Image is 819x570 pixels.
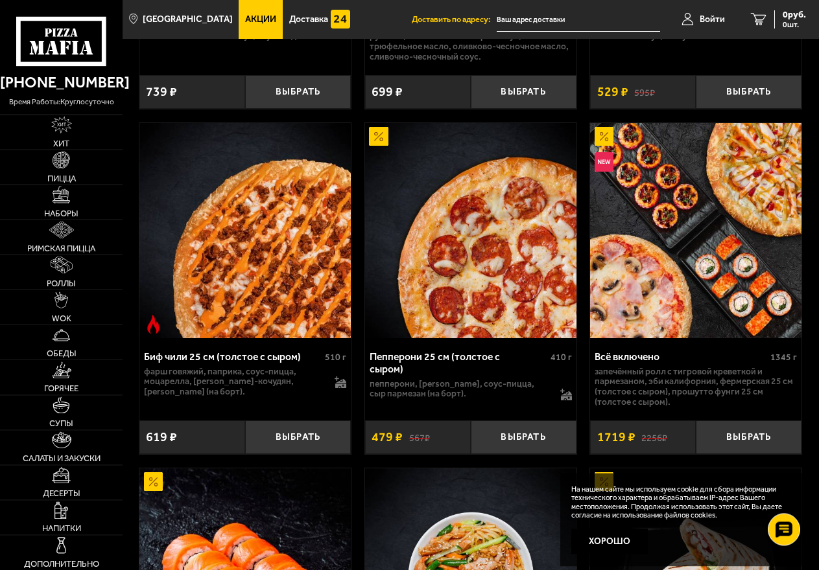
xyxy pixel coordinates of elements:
[595,367,797,407] p: Запечённый ролл с тигровой креветкой и пармезаном, Эби Калифорния, Фермерская 25 см (толстое с сы...
[42,524,81,532] span: Напитки
[27,244,95,253] span: Римская пицца
[595,351,767,363] div: Всё включено
[471,75,576,109] button: Выбрать
[571,529,648,554] button: Хорошо
[783,21,806,28] span: 0 шт.
[44,209,78,218] span: Наборы
[497,8,661,32] input: Ваш адрес доставки
[409,431,430,443] s: 567 ₽
[595,127,614,146] img: Акционный
[641,431,667,443] s: 2256 ₽
[571,485,788,521] p: На нашем сайте мы используем cookie для сбора информации технического характера и обрабатываем IP...
[369,127,388,146] img: Акционный
[365,123,576,339] img: Пепперони 25 см (толстое с сыром)
[597,85,628,98] span: 529 ₽
[551,352,572,363] span: 410 г
[595,152,614,172] img: Новинка
[696,75,801,109] button: Выбрать
[44,384,78,393] span: Горячее
[144,367,326,397] p: фарш говяжий, паприка, соус-пицца, моцарелла, [PERSON_NAME]-кочудян, [PERSON_NAME] (на борт).
[139,123,351,339] img: Биф чили 25 см (толстое с сыром)
[372,85,403,98] span: 699 ₽
[143,15,233,24] span: [GEOGRAPHIC_DATA]
[365,123,576,339] a: АкционныйПепперони 25 см (толстое с сыром)
[52,314,71,323] span: WOK
[783,10,806,19] span: 0 руб.
[47,174,76,183] span: Пицца
[770,352,797,363] span: 1345 г
[597,431,635,444] span: 1719 ₽
[47,279,76,288] span: Роллы
[370,11,572,62] p: ветчина, [PERSON_NAME], пепперони, моцарелла, томаты, лук красный, халапеньо, соус-пицца, руккола...
[590,123,801,339] img: Всё включено
[590,123,801,339] a: АкционныйНовинкаВсё включено
[289,15,328,24] span: Доставка
[47,349,77,358] span: Обеды
[24,560,99,568] span: Дополнительно
[43,489,80,497] span: Десерты
[696,420,801,454] button: Выбрать
[144,351,322,363] div: Биф чили 25 см (толстое с сыром)
[372,431,403,444] span: 479 ₽
[139,123,351,339] a: Острое блюдоБиф чили 25 см (толстое с сыром)
[144,472,163,492] img: Акционный
[471,420,576,454] button: Выбрать
[370,379,552,400] p: пепперони, [PERSON_NAME], соус-пицца, сыр пармезан (на борт).
[331,10,350,29] img: 15daf4d41897b9f0e9f617042186c801.svg
[53,139,69,148] span: Хит
[146,85,177,98] span: 739 ₽
[700,15,725,24] span: Войти
[144,315,163,334] img: Острое блюдо
[146,431,177,444] span: 619 ₽
[595,472,614,492] img: Акционный
[49,419,73,427] span: Супы
[23,454,101,462] span: Салаты и закуски
[245,75,351,109] button: Выбрать
[412,16,497,24] span: Доставить по адресу:
[245,420,351,454] button: Выбрать
[634,86,655,98] s: 595 ₽
[325,352,346,363] span: 510 г
[245,15,276,24] span: Акции
[370,351,547,376] div: Пепперони 25 см (толстое с сыром)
